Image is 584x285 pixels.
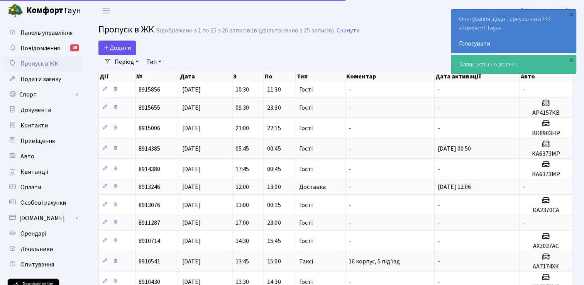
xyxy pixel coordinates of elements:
[182,219,201,227] span: [DATE]
[4,133,81,149] a: Приміщення
[182,103,201,112] span: [DATE]
[267,124,281,132] span: 22:15
[349,257,400,266] span: 16 корпус, 5 під'їзд
[299,166,313,172] span: Гості
[235,237,249,245] span: 14:30
[139,219,160,227] span: 8911287
[235,183,249,191] span: 12:00
[135,71,179,82] th: №
[523,109,569,117] h5: АР4157КВ
[349,85,351,94] span: -
[235,219,249,227] span: 17:00
[349,144,351,153] span: -
[523,150,569,158] h5: КА6373МР
[20,106,51,114] span: Документи
[4,87,81,102] a: Спорт
[139,103,160,112] span: 8915655
[20,229,46,238] span: Орендарі
[349,201,351,209] span: -
[182,237,201,245] span: [DATE]
[182,85,201,94] span: [DATE]
[179,71,232,82] th: Дата
[235,257,249,266] span: 13:45
[4,226,81,241] a: Орендарі
[337,27,360,34] a: Скинути
[182,201,201,209] span: [DATE]
[8,3,23,19] img: logo.png
[520,71,572,82] th: Авто
[267,237,281,245] span: 15:45
[20,260,54,269] span: Опитування
[299,146,313,152] span: Гості
[4,241,81,257] a: Лічильники
[20,121,48,130] span: Контакти
[98,41,136,55] a: Додати
[523,171,569,178] h5: КА6373МР
[523,243,569,250] h5: АХ3037АС
[349,165,351,173] span: -
[26,4,81,17] span: Таун
[438,257,440,266] span: -
[4,257,81,272] a: Опитування
[20,75,61,83] span: Подати заявку
[4,118,81,133] a: Контакти
[267,165,281,173] span: 00:45
[20,183,41,192] span: Оплати
[4,164,81,180] a: Квитанції
[267,103,281,112] span: 23:30
[345,71,434,82] th: Коментар
[451,10,576,53] div: Опитування щодо паркування в ЖК «Комфорт Таун»
[139,183,160,191] span: 8913246
[20,168,49,176] span: Квитанції
[438,144,471,153] span: [DATE] 00:50
[459,39,568,48] a: Голосувати
[99,71,135,82] th: Дії
[139,257,160,266] span: 8910541
[143,55,164,68] a: Тип
[139,85,160,94] span: 8915856
[438,85,440,94] span: -
[235,85,249,94] span: 10:30
[235,144,249,153] span: 05:45
[267,85,281,94] span: 11:30
[567,10,575,18] div: ×
[267,144,281,153] span: 00:45
[139,237,160,245] span: 8910714
[349,103,351,112] span: -
[523,219,525,227] span: -
[349,219,351,227] span: -
[299,184,326,190] span: Доставка
[523,207,569,214] h5: КА2370СА
[4,102,81,118] a: Документи
[4,41,81,56] a: Повідомлення49
[235,201,249,209] span: 13:00
[20,152,34,161] span: Авто
[299,220,313,226] span: Гості
[451,55,576,74] div: Запис успішно додано.
[232,71,264,82] th: З
[112,55,142,68] a: Період
[349,124,351,132] span: -
[182,124,201,132] span: [DATE]
[4,210,81,226] a: [DOMAIN_NAME]
[438,219,440,227] span: -
[20,245,53,253] span: Лічильники
[20,137,55,145] span: Приміщення
[267,201,281,209] span: 00:15
[4,149,81,164] a: Авто
[299,105,313,111] span: Гості
[299,125,313,131] span: Гості
[521,7,575,15] b: [PERSON_NAME] П.
[4,180,81,195] a: Оплати
[4,56,81,71] a: Пропуск в ЖК
[296,71,345,82] th: Тип
[267,257,281,266] span: 15:00
[299,202,313,208] span: Гості
[299,279,313,285] span: Гості
[438,124,440,132] span: -
[4,71,81,87] a: Подати заявку
[523,263,569,270] h5: AA7174XК
[438,165,440,173] span: -
[267,219,281,227] span: 23:00
[98,23,154,36] span: Пропуск в ЖК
